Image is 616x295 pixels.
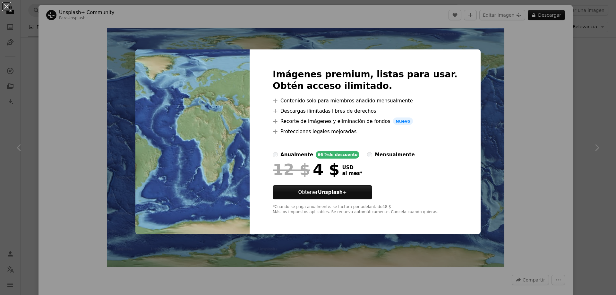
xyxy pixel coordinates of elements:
div: anualmente [280,151,313,159]
li: Contenido solo para miembros añadido mensualmente [273,97,458,105]
span: al mes * [342,170,362,176]
input: mensualmente [367,152,372,157]
span: Nuevo [393,117,413,125]
div: *Cuando se paga anualmente, se factura por adelantado 48 $ Más los impuestos aplicables. Se renue... [273,204,458,215]
img: premium_photo-1712509212206-ab4e7b3bb593 [135,49,250,234]
input: anualmente66 %de descuento [273,152,278,157]
div: 4 $ [273,161,339,178]
li: Descargas ilimitadas libres de derechos [273,107,458,115]
div: 66 % de descuento [316,151,359,159]
li: Protecciones legales mejoradas [273,128,458,135]
span: USD [342,165,362,170]
div: mensualmente [375,151,415,159]
h2: Imágenes premium, listas para usar. Obtén acceso ilimitado. [273,69,458,92]
span: 12 $ [273,161,310,178]
button: ObtenerUnsplash+ [273,185,372,199]
strong: Unsplash+ [318,189,347,195]
li: Recorte de imágenes y eliminación de fondos [273,117,458,125]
